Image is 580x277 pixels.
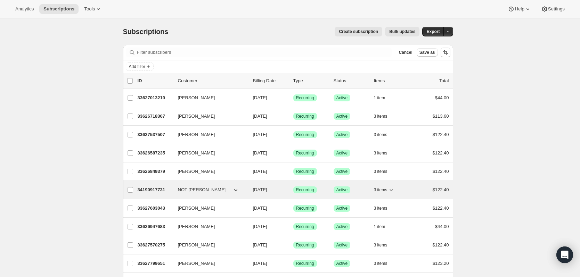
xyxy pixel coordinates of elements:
span: NOT [PERSON_NAME] [178,186,226,193]
button: [PERSON_NAME] [174,166,243,177]
button: 3 items [374,130,395,140]
span: Tools [84,6,95,12]
span: 3 items [374,242,387,248]
span: $122.40 [433,242,449,247]
span: Active [336,261,348,266]
span: Save as [419,50,435,55]
span: Recurring [296,95,314,101]
button: Add filter [126,62,154,71]
span: Help [515,6,524,12]
div: 33627537507[PERSON_NAME][DATE]SuccessRecurringSuccessActive3 items$122.40 [138,130,449,140]
div: 33626947683[PERSON_NAME][DATE]SuccessRecurringSuccessActive1 item$44.00 [138,222,449,232]
p: Billing Date [253,77,288,84]
span: Subscriptions [43,6,74,12]
span: Add filter [129,64,145,69]
span: [DATE] [253,187,267,192]
span: 3 items [374,187,387,193]
span: $44.00 [435,224,449,229]
span: 3 items [374,169,387,174]
span: Active [336,114,348,119]
button: [PERSON_NAME] [174,240,243,251]
span: $123.20 [433,261,449,266]
span: Active [336,205,348,211]
span: $122.40 [433,205,449,211]
div: IDCustomerBilling DateTypeStatusItemsTotal [138,77,449,84]
button: Export [422,27,444,36]
span: 3 items [374,150,387,156]
span: Analytics [15,6,34,12]
span: Export [426,29,440,34]
button: Cancel [396,48,415,57]
span: Recurring [296,169,314,174]
p: 33627799651 [138,260,172,267]
button: [PERSON_NAME] [174,203,243,214]
div: 34190917731NOT [PERSON_NAME][DATE]SuccessRecurringSuccessActive3 items$122.40 [138,185,449,195]
span: [PERSON_NAME] [178,242,215,249]
p: 33626587235 [138,150,172,157]
span: Recurring [296,187,314,193]
span: Settings [548,6,565,12]
p: 33626849379 [138,168,172,175]
button: Sort the results [441,48,450,57]
p: 33626718307 [138,113,172,120]
p: 34190917731 [138,186,172,193]
span: [DATE] [253,169,267,174]
span: [DATE] [253,132,267,137]
button: NOT [PERSON_NAME] [174,184,243,195]
p: 33626947683 [138,223,172,230]
span: Active [336,150,348,156]
span: Active [336,95,348,101]
button: Analytics [11,4,38,14]
div: 33627603043[PERSON_NAME][DATE]SuccessRecurringSuccessActive3 items$122.40 [138,203,449,213]
button: Subscriptions [39,4,79,14]
span: Bulk updates [389,29,415,34]
button: 3 items [374,240,395,250]
span: $122.40 [433,150,449,156]
span: Recurring [296,242,314,248]
p: Total [439,77,449,84]
p: 33627570275 [138,242,172,249]
div: Type [293,77,328,84]
span: [DATE] [253,242,267,247]
div: Open Intercom Messenger [556,246,573,263]
button: 1 item [374,93,393,103]
button: Tools [80,4,106,14]
span: Create subscription [339,29,378,34]
span: [PERSON_NAME] [178,260,215,267]
span: [PERSON_NAME] [178,150,215,157]
span: 1 item [374,224,385,229]
span: $122.40 [433,132,449,137]
span: Recurring [296,224,314,229]
span: [DATE] [253,114,267,119]
span: [DATE] [253,224,267,229]
p: Status [334,77,368,84]
p: ID [138,77,172,84]
button: [PERSON_NAME] [174,148,243,159]
span: Active [336,224,348,229]
span: $122.40 [433,169,449,174]
span: Active [336,132,348,137]
span: [PERSON_NAME] [178,113,215,120]
div: 33626718307[PERSON_NAME][DATE]SuccessRecurringSuccessActive3 items$113.60 [138,111,449,121]
button: 3 items [374,111,395,121]
button: 3 items [374,185,395,195]
span: Recurring [296,150,314,156]
button: Bulk updates [385,27,419,36]
span: Recurring [296,261,314,266]
span: Subscriptions [123,28,169,35]
span: 1 item [374,95,385,101]
button: [PERSON_NAME] [174,111,243,122]
button: [PERSON_NAME] [174,258,243,269]
span: Recurring [296,205,314,211]
p: 33627013219 [138,94,172,101]
span: [DATE] [253,150,267,156]
button: 1 item [374,222,393,232]
button: 3 items [374,259,395,268]
button: 3 items [374,148,395,158]
div: 33627799651[PERSON_NAME][DATE]SuccessRecurringSuccessActive3 items$123.20 [138,259,449,268]
p: 33627603043 [138,205,172,212]
button: Help [504,4,535,14]
button: Save as [417,48,438,57]
button: Settings [537,4,569,14]
span: Cancel [399,50,412,55]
